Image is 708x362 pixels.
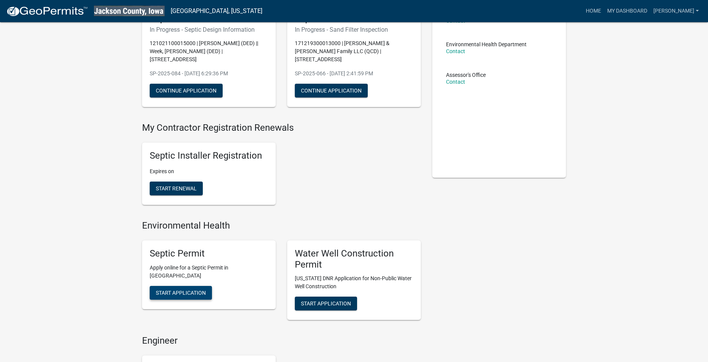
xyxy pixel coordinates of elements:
h6: In Progress - Sand Filter Inspection [295,26,413,33]
p: SP-2025-066 - [DATE] 2:41:59 PM [295,70,413,78]
a: [GEOGRAPHIC_DATA], [US_STATE] [171,5,262,18]
img: Jackson County, Iowa [94,6,165,16]
h6: In Progress - Septic Design Information [150,26,268,33]
span: Start Renewal [156,185,197,192]
p: Assessor's Office [446,72,486,78]
p: 121021100015000 | [PERSON_NAME] (DED) || Week, [PERSON_NAME] (DED) | [STREET_ADDRESS] [150,39,268,63]
a: Contact [446,48,465,54]
button: Start Application [150,286,212,300]
h4: Environmental Health [142,220,421,231]
a: Home [583,4,604,18]
p: Expires on [150,167,268,175]
h5: Septic Permit [150,248,268,259]
p: [US_STATE] DNR Application for Non-Public Water Well Construction [295,274,413,291]
h5: Water Well Construction Permit [295,248,413,270]
a: Contact [446,79,465,85]
h4: Engineer [142,335,421,346]
wm-registration-list-section: My Contractor Registration Renewals [142,122,421,211]
button: Start Renewal [150,182,203,195]
a: [PERSON_NAME] [650,4,702,18]
button: Start Application [295,297,357,310]
a: My Dashboard [604,4,650,18]
h4: My Contractor Registration Renewals [142,122,421,133]
button: Continue Application [295,84,368,97]
button: Continue Application [150,84,223,97]
h5: Septic Installer Registration [150,150,268,161]
span: Start Application [156,289,206,295]
p: SP-2025-084 - [DATE] 6:29:36 PM [150,70,268,78]
p: Apply online for a Septic Permit in [GEOGRAPHIC_DATA] [150,264,268,280]
p: 171219300013000 | [PERSON_NAME] & [PERSON_NAME] Family LLC (QCD) | [STREET_ADDRESS] [295,39,413,63]
p: Environmental Health Department [446,42,527,47]
span: Start Application [301,300,351,307]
